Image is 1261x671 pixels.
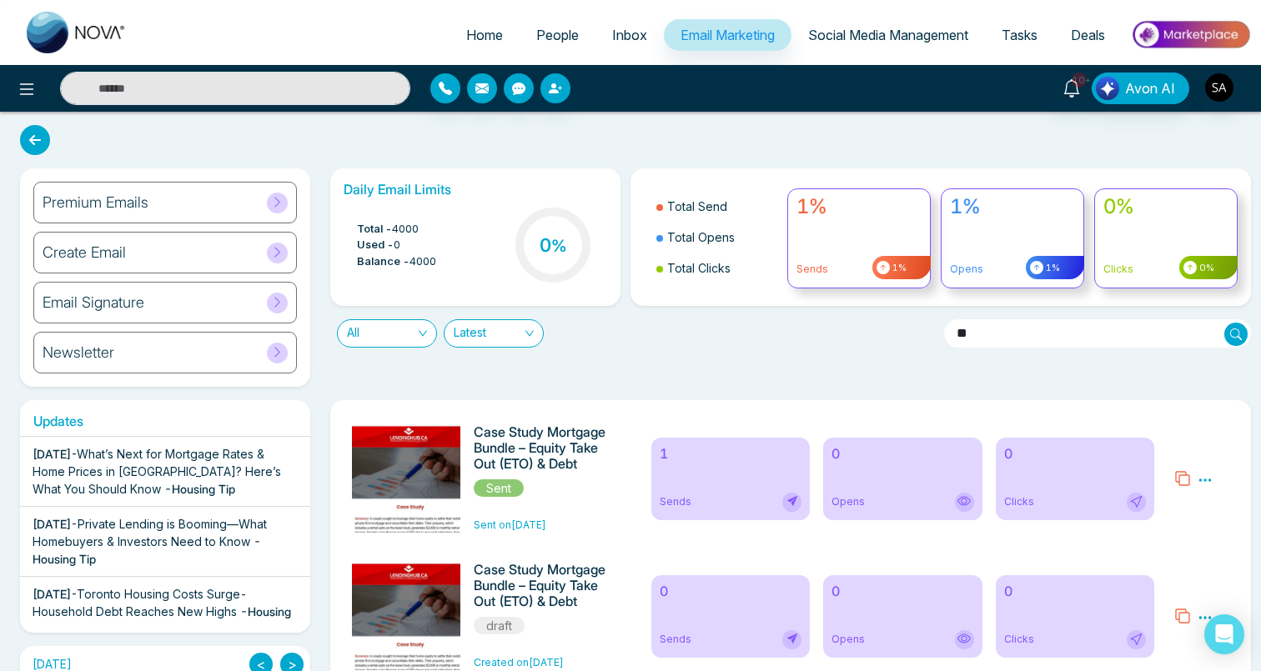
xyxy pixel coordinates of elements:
span: Total - [357,221,392,238]
span: Deals [1071,27,1105,43]
span: Balance - [357,253,409,270]
a: Tasks [985,19,1054,51]
span: What’s Next for Mortgage Rates & Home Prices in [GEOGRAPHIC_DATA]? Here’s What You Should Know [33,447,281,496]
h6: 0 [831,583,974,599]
a: Deals [1054,19,1122,51]
a: Home [450,19,520,51]
h4: 1% [796,195,922,219]
p: Clicks [1103,262,1228,277]
span: [DATE] [33,587,71,601]
span: Opens [831,494,865,509]
img: User Avatar [1205,73,1233,102]
a: Inbox [595,19,664,51]
h6: Daily Email Limits [344,182,607,198]
p: Sends [796,262,922,277]
a: People [520,19,595,51]
span: Toronto Housing Costs Surge- Household Debt Reaches New Highs [33,587,247,618]
h6: Email Signature [43,293,144,312]
span: 4000 [409,253,436,270]
a: 10+ [1052,73,1092,102]
span: Social Media Management [808,27,968,43]
span: Private Lending is Booming—What Homebuyers & Investors Need to Know [33,517,267,548]
div: - [33,585,298,638]
h4: 0% [1103,195,1228,219]
span: 10+ [1072,73,1087,88]
span: draft [474,617,525,634]
button: Avon AI [1092,73,1189,104]
li: Total Opens [656,222,777,253]
span: Tasks [1002,27,1037,43]
span: Latest [454,320,534,347]
h6: 1 [660,446,802,462]
h6: Case Study Mortgage Bundle – Equity Take Out (ETO) & Debt Consolidation [474,424,613,474]
div: Open Intercom Messenger [1204,614,1244,654]
span: Home [466,27,503,43]
span: Clicks [1004,494,1034,509]
span: 0% [1197,261,1214,275]
span: [DATE] [33,447,71,461]
li: Total Clicks [656,253,777,283]
span: Sends [660,494,691,509]
span: - Housing Tip [164,482,235,496]
h6: Case Study Mortgage Bundle – Equity Take Out (ETO) & Debt Consolidation [474,562,613,612]
h6: Newsletter [43,343,114,362]
h4: 1% [950,195,1075,219]
img: Market-place.gif [1130,16,1251,53]
span: Email Marketing [681,27,775,43]
span: Created on [DATE] [474,656,564,668]
span: Clicks [1004,632,1034,647]
span: Sends [660,632,691,647]
span: 0 [394,237,400,253]
img: Lead Flow [1096,77,1119,100]
h6: Premium Emails [43,193,148,212]
img: Nova CRM Logo [27,12,127,53]
span: [DATE] [33,517,71,531]
h3: 0 [540,234,567,256]
span: Inbox [612,27,647,43]
h6: 0 [1004,583,1147,599]
li: Total Send [656,191,777,222]
h6: Updates [20,413,310,429]
span: Sent [474,479,524,497]
span: 1% [1043,261,1060,275]
h6: Create Email [43,243,126,262]
span: Opens [831,632,865,647]
span: All [347,320,427,347]
span: People [536,27,579,43]
span: 1% [890,261,907,275]
h6: 0 [660,583,802,599]
span: Sent on [DATE] [474,518,546,531]
span: Used - [357,237,394,253]
span: Avon AI [1125,78,1175,98]
a: Email Marketing [664,19,791,51]
span: % [551,236,567,256]
div: - [33,445,298,498]
p: Opens [950,262,1075,277]
a: Social Media Management [791,19,985,51]
span: 4000 [392,221,419,238]
div: - [33,515,298,568]
h6: 0 [831,446,974,462]
h6: 0 [1004,446,1147,462]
